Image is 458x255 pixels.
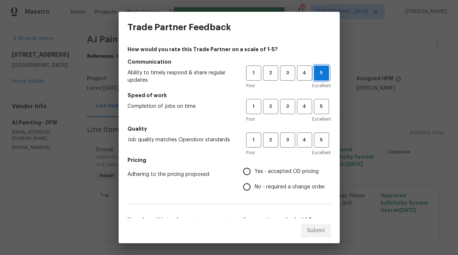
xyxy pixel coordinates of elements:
[247,69,261,77] span: 1
[312,82,331,89] span: Excellent
[314,99,329,114] button: 5
[281,102,294,111] span: 3
[298,69,311,77] span: 4
[281,69,294,77] span: 3
[297,99,312,114] button: 4
[264,102,277,111] span: 2
[312,149,331,156] span: Excellent
[246,132,261,148] button: 1
[263,65,278,81] button: 2
[127,69,234,84] span: Ability to timely respond & share regular updates
[297,65,312,81] button: 4
[263,99,278,114] button: 2
[280,99,295,114] button: 3
[314,65,329,81] button: 5
[298,102,311,111] span: 4
[127,216,331,223] h5: How does this trade partner compare to others you’ve worked with?
[255,168,319,176] span: Yes - accepted OD pricing
[127,125,331,132] h5: Quality
[312,116,331,123] span: Excellent
[263,132,278,148] button: 2
[127,92,331,99] h5: Speed of work
[280,132,295,148] button: 3
[255,183,325,191] span: No - required a change order
[247,136,261,144] span: 1
[127,171,231,178] span: Adhering to the pricing proposed
[127,156,331,164] h5: Pricing
[315,102,328,111] span: 5
[246,99,261,114] button: 1
[243,164,331,195] div: Pricing
[246,82,255,89] span: Poor
[127,136,234,144] span: Job quality matches Opendoor standards
[246,149,255,156] span: Poor
[127,58,331,65] h5: Communication
[281,136,294,144] span: 3
[127,103,234,110] span: Completion of jobs on time
[246,65,261,81] button: 1
[314,132,329,148] button: 5
[264,136,277,144] span: 2
[314,69,329,77] span: 5
[247,102,261,111] span: 1
[280,65,295,81] button: 3
[297,132,312,148] button: 4
[127,46,331,53] h4: How would you rate this Trade Partner on a scale of 1-5?
[264,69,277,77] span: 2
[246,116,255,123] span: Poor
[315,136,328,144] span: 5
[298,136,311,144] span: 4
[127,22,231,32] h3: Trade Partner Feedback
